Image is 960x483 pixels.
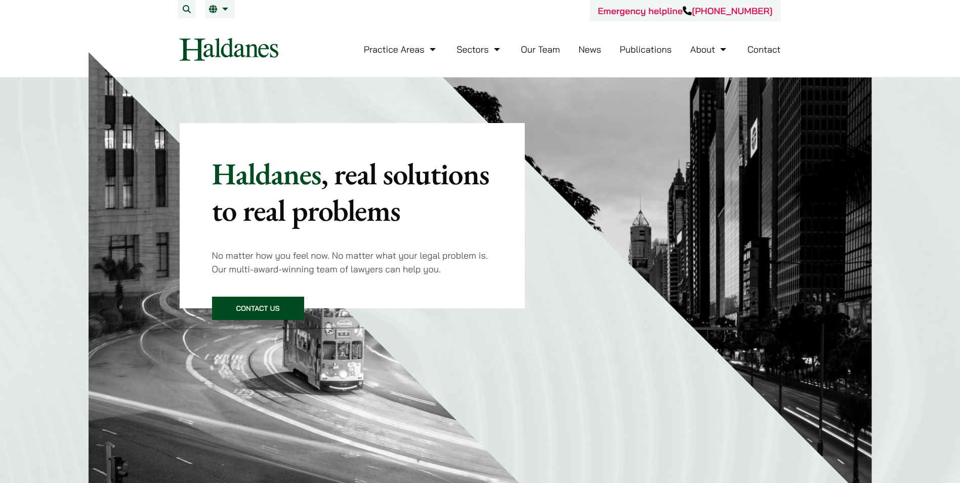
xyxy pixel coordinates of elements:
[212,249,493,276] p: No matter how you feel now. No matter what your legal problem is. Our multi-award-winning team of...
[578,44,601,55] a: News
[456,44,502,55] a: Sectors
[690,44,729,55] a: About
[747,44,781,55] a: Contact
[212,297,304,320] a: Contact Us
[598,5,772,17] a: Emergency helpline[PHONE_NUMBER]
[521,44,560,55] a: Our Team
[209,5,231,13] a: EN
[620,44,672,55] a: Publications
[212,154,489,230] mark: , real solutions to real problems
[212,155,493,228] p: Haldanes
[180,38,278,61] img: Logo of Haldanes
[364,44,438,55] a: Practice Areas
